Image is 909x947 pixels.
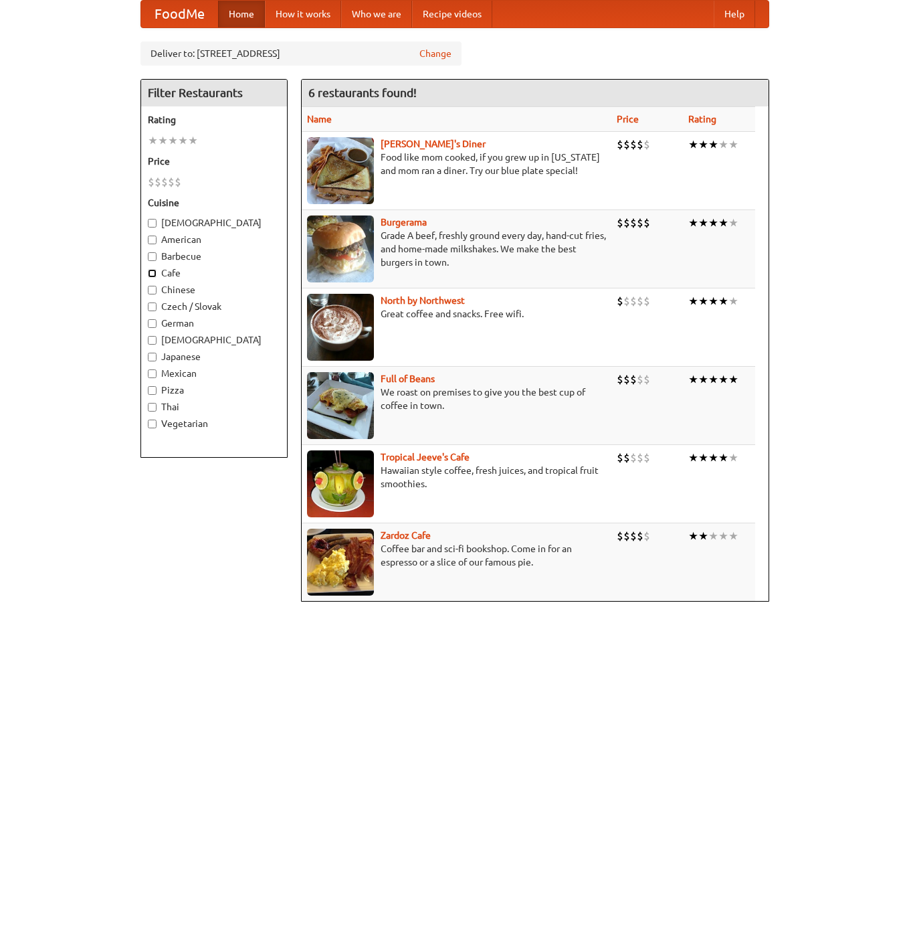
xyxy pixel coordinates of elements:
[708,450,718,465] li: ★
[714,1,755,27] a: Help
[637,137,643,152] li: $
[218,1,265,27] a: Home
[148,369,157,378] input: Mexican
[718,216,728,230] li: ★
[623,372,630,387] li: $
[307,529,374,596] img: zardoz.jpg
[698,216,708,230] li: ★
[148,113,280,126] h5: Rating
[688,137,698,152] li: ★
[698,372,708,387] li: ★
[718,137,728,152] li: ★
[643,294,650,309] li: $
[381,373,435,384] b: Full of Beans
[617,137,623,152] li: $
[381,452,470,462] a: Tropical Jeeve's Cafe
[307,216,374,282] img: burgerama.jpg
[308,86,417,99] ng-pluralize: 6 restaurants found!
[718,450,728,465] li: ★
[412,1,492,27] a: Recipe videos
[728,294,738,309] li: ★
[148,400,280,414] label: Thai
[728,372,738,387] li: ★
[643,529,650,543] li: $
[381,217,427,228] a: Burgerama
[307,542,606,569] p: Coffee bar and sci-fi bookshop. Come in for an espresso or a slice of our famous pie.
[148,219,157,228] input: [DEMOGRAPHIC_DATA]
[630,529,637,543] li: $
[148,336,157,345] input: [DEMOGRAPHIC_DATA]
[307,114,332,124] a: Name
[643,137,650,152] li: $
[148,233,280,246] label: American
[637,372,643,387] li: $
[148,333,280,347] label: [DEMOGRAPHIC_DATA]
[708,137,718,152] li: ★
[617,114,639,124] a: Price
[148,196,280,209] h5: Cuisine
[161,175,168,189] li: $
[637,529,643,543] li: $
[617,294,623,309] li: $
[617,450,623,465] li: $
[148,367,280,380] label: Mexican
[148,420,157,428] input: Vegetarian
[265,1,341,27] a: How it works
[307,372,374,439] img: beans.jpg
[341,1,412,27] a: Who we are
[728,137,738,152] li: ★
[148,300,280,313] label: Czech / Slovak
[688,294,698,309] li: ★
[419,47,451,60] a: Change
[178,133,188,148] li: ★
[175,175,181,189] li: $
[623,450,630,465] li: $
[148,250,280,263] label: Barbecue
[630,294,637,309] li: $
[728,216,738,230] li: ★
[708,529,718,543] li: ★
[708,216,718,230] li: ★
[307,294,374,361] img: north.jpg
[148,133,158,148] li: ★
[148,353,157,361] input: Japanese
[623,216,630,230] li: $
[623,294,630,309] li: $
[381,530,431,541] a: Zardoz Cafe
[698,450,708,465] li: ★
[637,216,643,230] li: $
[728,450,738,465] li: ★
[708,294,718,309] li: ★
[307,464,606,491] p: Hawaiian style coffee, fresh juices, and tropical fruit smoothies.
[728,529,738,543] li: ★
[637,450,643,465] li: $
[148,386,157,395] input: Pizza
[708,372,718,387] li: ★
[643,216,650,230] li: $
[688,114,716,124] a: Rating
[643,372,650,387] li: $
[148,236,157,244] input: American
[718,529,728,543] li: ★
[381,139,486,149] b: [PERSON_NAME]'s Diner
[688,216,698,230] li: ★
[698,529,708,543] li: ★
[148,383,280,397] label: Pizza
[307,137,374,204] img: sallys.jpg
[148,403,157,412] input: Thai
[307,151,606,177] p: Food like mom cooked, if you grew up in [US_STATE] and mom ran a diner. Try our blue plate special!
[188,133,198,148] li: ★
[630,372,637,387] li: $
[630,137,637,152] li: $
[623,529,630,543] li: $
[148,303,157,311] input: Czech / Slovak
[381,295,465,306] a: North by Northwest
[148,319,157,328] input: German
[698,137,708,152] li: ★
[141,1,218,27] a: FoodMe
[688,372,698,387] li: ★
